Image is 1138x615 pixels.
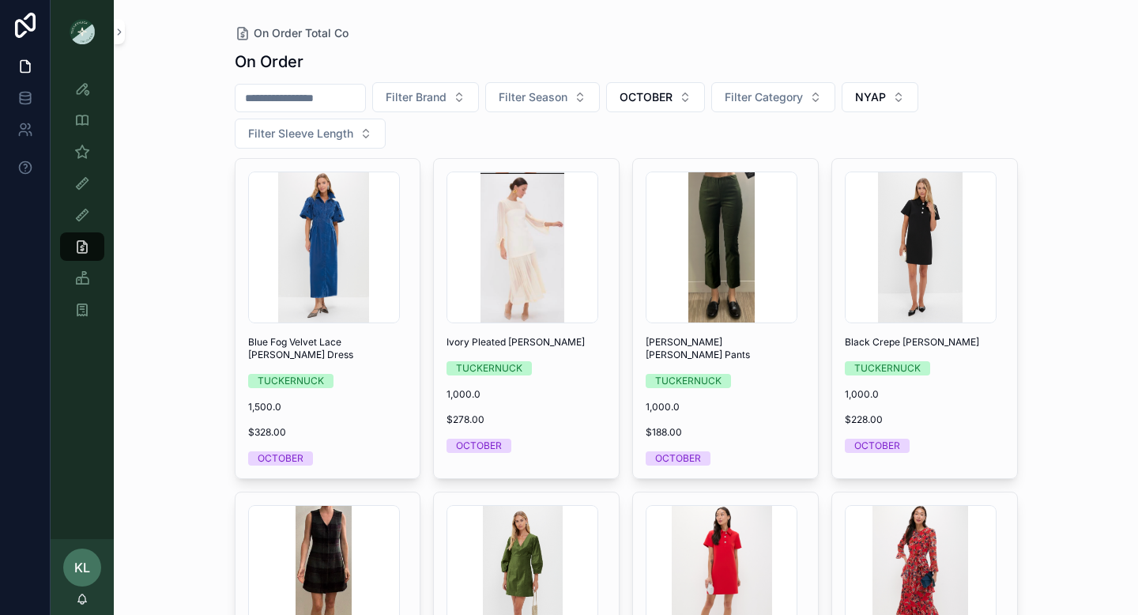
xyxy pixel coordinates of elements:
span: OCTOBER [620,89,673,105]
button: Select Button [842,82,918,112]
span: Filter Brand [386,89,447,105]
span: Filter Sleeve Length [248,126,353,141]
button: Select Button [711,82,835,112]
span: Ivory Pleated [PERSON_NAME] [447,336,606,349]
a: Blue Fog Velvet Lace [PERSON_NAME] DressTUCKERNUCK1,500.0$328.00OCTOBER [235,158,421,479]
div: TUCKERNUCK [854,361,921,375]
span: 1,000.0 [447,388,606,401]
span: 1,000.0 [845,388,1004,401]
img: App logo [70,19,95,44]
div: TUCKERNUCK [655,374,722,388]
span: NYAP [855,89,886,105]
a: Ivory Pleated [PERSON_NAME]TUCKERNUCK1,000.0$278.00OCTOBER [433,158,620,479]
a: [PERSON_NAME] [PERSON_NAME] PantsTUCKERNUCK1,000.0$188.00OCTOBER [632,158,819,479]
span: $328.00 [248,426,408,439]
span: [PERSON_NAME] [PERSON_NAME] Pants [646,336,805,361]
div: TUCKERNUCK [456,361,522,375]
span: 1,500.0 [248,401,408,413]
button: Select Button [235,119,386,149]
span: $278.00 [447,413,606,426]
div: scrollable content [51,63,114,345]
span: KL [74,558,90,577]
div: OCTOBER [456,439,502,453]
span: $228.00 [845,413,1004,426]
span: 1,000.0 [646,401,805,413]
button: Select Button [372,82,479,112]
span: $188.00 [646,426,805,439]
button: Select Button [485,82,600,112]
div: OCTOBER [854,439,900,453]
a: On Order Total Co [235,25,349,41]
a: Black Crepe [PERSON_NAME]TUCKERNUCK1,000.0$228.00OCTOBER [831,158,1018,479]
span: Filter Season [499,89,567,105]
h1: On Order [235,51,303,73]
span: Filter Category [725,89,803,105]
div: TUCKERNUCK [258,374,324,388]
button: Select Button [606,82,705,112]
div: OCTOBER [655,451,701,466]
span: Black Crepe [PERSON_NAME] [845,336,1004,349]
span: Blue Fog Velvet Lace [PERSON_NAME] Dress [248,336,408,361]
span: On Order Total Co [254,25,349,41]
div: OCTOBER [258,451,303,466]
